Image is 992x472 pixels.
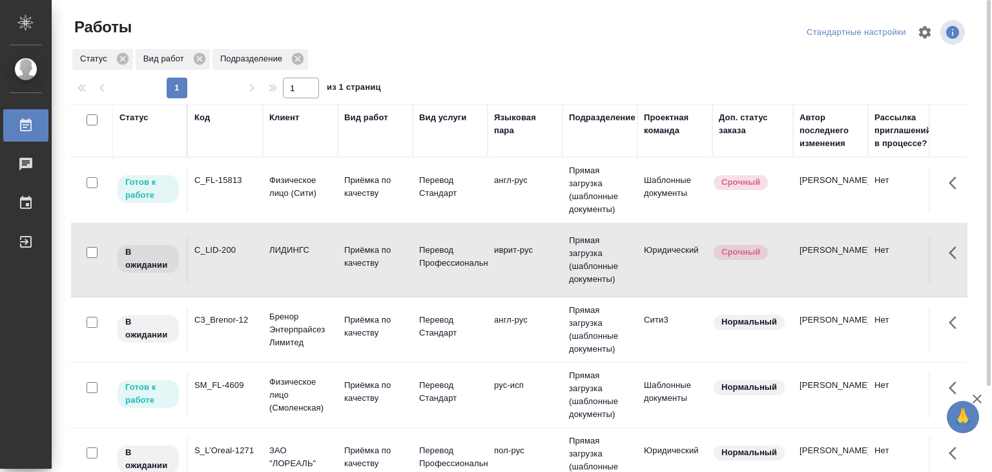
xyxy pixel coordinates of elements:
span: Работы [71,17,132,38]
button: Здесь прячутся важные кнопки [941,237,972,268]
td: Прямая загрузка (шаблонные документы) [563,297,637,362]
div: S_L’Oreal-1271 [194,444,256,457]
p: Бренор Энтерпрайсез Лимитед [269,310,331,349]
td: Прямая загрузка (шаблонные документы) [563,228,637,292]
div: Проектная команда [644,111,706,137]
div: Исполнитель назначен, приступать к работе пока рано [116,244,180,274]
td: Шаблонные документы [637,372,712,418]
td: Прямая загрузка (шаблонные документы) [563,363,637,427]
div: split button [803,23,909,43]
p: Перевод Стандарт [419,314,481,339]
div: C3_Brenor-12 [194,314,256,327]
div: Клиент [269,111,299,124]
div: Код [194,111,210,124]
p: Приёмка по качеству [344,379,406,405]
div: Исполнитель назначен, приступать к работе пока рано [116,314,180,344]
td: Сити3 [637,307,712,352]
td: рус-исп [488,372,563,418]
div: Вид услуги [419,111,467,124]
p: Приёмка по качеству [344,174,406,200]
p: Статус [80,52,112,65]
button: Здесь прячутся важные кнопки [941,438,972,469]
div: Исполнитель может приступить к работе [116,379,180,409]
p: В ожидании [125,246,171,272]
td: [PERSON_NAME] [793,372,868,418]
p: Нормальный [721,446,777,459]
p: Приёмка по качеству [344,444,406,470]
p: Приёмка по качеству [344,314,406,339]
td: Нет [868,167,943,213]
td: [PERSON_NAME] [793,307,868,352]
p: Подразделение [220,52,287,65]
td: англ-рус [488,167,563,213]
p: Готов к работе [125,381,171,407]
td: [PERSON_NAME] [793,237,868,283]
td: Шаблонные документы [637,167,712,213]
p: Перевод Профессиональный [419,244,481,270]
div: Доп. статус заказа [719,111,787,137]
p: В ожидании [125,316,171,341]
button: Здесь прячутся важные кнопки [941,307,972,338]
p: Срочный [721,176,760,189]
div: Статус [72,49,133,70]
div: Подразделение [569,111,635,124]
td: Прямая загрузка (шаблонные документы) [563,158,637,222]
td: Нет [868,307,943,352]
div: SM_FL-4609 [194,379,256,392]
div: Подразделение [212,49,308,70]
p: Физическое лицо (Смоленская) [269,376,331,414]
div: Исполнитель может приступить к работе [116,174,180,204]
p: Вид работ [143,52,189,65]
p: ЛИДИНГС [269,244,331,257]
span: из 1 страниц [327,80,381,98]
div: Рассылка приглашений в процессе? [874,111,936,150]
p: Перевод Стандарт [419,379,481,405]
p: Физическое лицо (Сити) [269,174,331,200]
p: Нормальный [721,381,777,394]
p: Готов к работе [125,176,171,202]
p: Срочный [721,246,760,259]
span: Настроить таблицу [909,17,940,48]
td: Нет [868,237,943,283]
div: Вид работ [344,111,388,124]
td: [PERSON_NAME] [793,167,868,213]
div: C_LID-200 [194,244,256,257]
div: Статус [119,111,149,124]
td: иврит-рус [488,237,563,283]
p: Приёмка по качеству [344,244,406,270]
div: Автор последнего изменения [800,111,862,150]
button: Здесь прячутся важные кнопки [941,372,972,403]
button: 🙏 [947,401,979,433]
p: Перевод Профессиональный [419,444,481,470]
button: Здесь прячутся важные кнопки [941,167,972,198]
td: Юридический [637,237,712,283]
p: ЗАО "ЛОРЕАЛЬ" [269,444,331,470]
td: англ-рус [488,307,563,352]
p: В ожидании [125,446,171,472]
p: Перевод Стандарт [419,174,481,200]
td: Нет [868,372,943,418]
p: Нормальный [721,316,777,328]
div: C_FL-15813 [194,174,256,187]
span: Посмотреть информацию [940,20,967,45]
div: Вид работ [136,49,210,70]
span: 🙏 [952,403,974,431]
div: Языковая пара [494,111,556,137]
